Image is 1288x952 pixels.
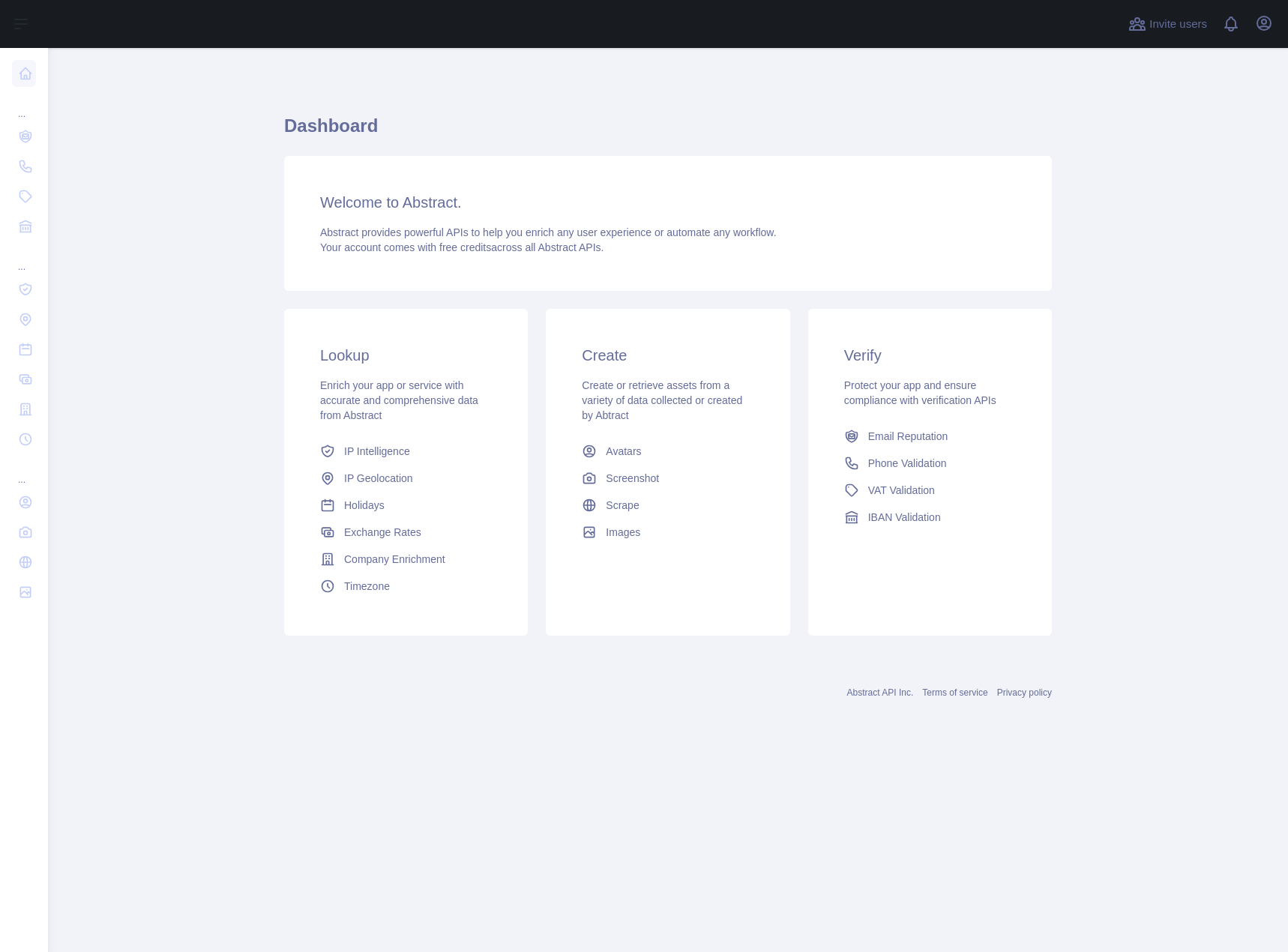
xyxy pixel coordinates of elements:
[576,465,759,492] a: Screenshot
[344,498,385,513] span: Holidays
[576,492,759,519] a: Scrape
[320,226,777,238] span: Abstract provides powerful APIs to help you enrich any user experience or automate any workflow.
[344,525,421,540] span: Exchange Rates
[868,510,941,525] span: IBAN Validation
[12,243,36,273] div: ...
[922,687,987,698] a: Terms of service
[582,379,742,421] span: Create or retrieve assets from a variety of data collected or created by Abtract
[314,546,498,573] a: Company Enrichment
[314,492,498,519] a: Holidays
[576,438,759,465] a: Avatars
[606,444,641,459] span: Avatars
[606,525,640,540] span: Images
[606,498,639,513] span: Scrape
[320,345,492,366] h3: Lookup
[838,504,1022,531] a: IBAN Validation
[838,477,1022,504] a: VAT Validation
[314,519,498,546] a: Exchange Rates
[844,345,1016,366] h3: Verify
[868,483,935,498] span: VAT Validation
[284,114,1052,150] h1: Dashboard
[844,379,996,406] span: Protect your app and ensure compliance with verification APIs
[344,471,413,486] span: IP Geolocation
[582,345,753,366] h3: Create
[997,687,1052,698] a: Privacy policy
[314,573,498,600] a: Timezone
[314,465,498,492] a: IP Geolocation
[1125,12,1210,36] button: Invite users
[320,379,478,421] span: Enrich your app or service with accurate and comprehensive data from Abstract
[868,429,948,444] span: Email Reputation
[320,241,604,253] span: Your account comes with across all Abstract APIs.
[12,90,36,120] div: ...
[838,450,1022,477] a: Phone Validation
[1149,16,1207,33] span: Invite users
[12,456,36,486] div: ...
[606,471,659,486] span: Screenshot
[314,438,498,465] a: IP Intelligence
[344,579,390,594] span: Timezone
[320,192,1016,213] h3: Welcome to Abstract.
[439,241,491,253] span: free credits
[838,423,1022,450] a: Email Reputation
[847,687,914,698] a: Abstract API Inc.
[344,444,410,459] span: IP Intelligence
[868,456,947,471] span: Phone Validation
[576,519,759,546] a: Images
[344,552,445,567] span: Company Enrichment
